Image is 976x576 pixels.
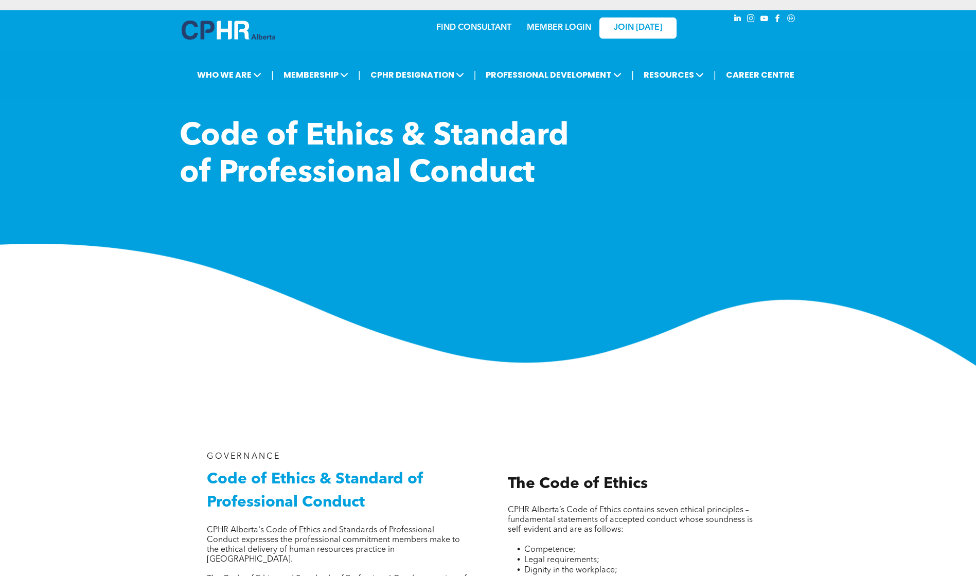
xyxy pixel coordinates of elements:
[367,65,467,84] span: CPHR DESIGNATION
[772,13,784,27] a: facebook
[207,472,423,510] span: Code of Ethics & Standard of Professional Conduct
[182,21,275,40] img: A blue and white logo for cp alberta
[474,64,476,85] li: |
[436,24,511,32] a: FIND CONSULTANT
[599,17,677,39] a: JOIN [DATE]
[614,23,662,33] span: JOIN [DATE]
[207,453,280,461] span: GOVERNANCE
[271,64,274,85] li: |
[759,13,770,27] a: youtube
[207,526,460,564] span: CPHR Alberta's Code of Ethics and Standards of Professional Conduct expresses the professional co...
[524,546,576,554] span: Competence;
[641,65,707,84] span: RESOURCES
[508,476,648,492] span: The Code of Ethics
[631,64,634,85] li: |
[732,13,743,27] a: linkedin
[746,13,757,27] a: instagram
[524,566,617,574] span: Dignity in the workplace;
[714,64,716,85] li: |
[358,64,361,85] li: |
[527,24,591,32] a: MEMBER LOGIN
[723,65,797,84] a: CAREER CENTRE
[508,506,753,534] span: CPHR Alberta’s Code of Ethics contains seven ethical principles – fundamental statements of accep...
[280,65,351,84] span: MEMBERSHIP
[524,556,599,564] span: Legal requirements;
[194,65,264,84] span: WHO WE ARE
[786,13,797,27] a: Social network
[483,65,625,84] span: PROFESSIONAL DEVELOPMENT
[180,121,569,189] span: Code of Ethics & Standard of Professional Conduct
